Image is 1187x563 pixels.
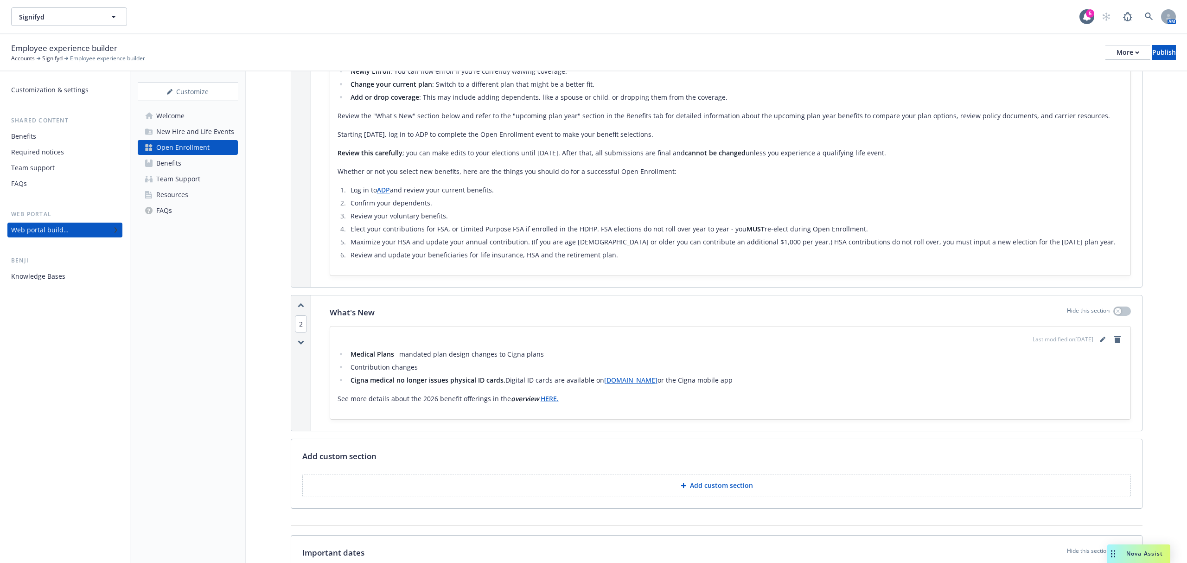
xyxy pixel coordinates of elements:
[11,223,69,237] div: Web portal builder
[348,198,1123,209] li: Confirm your dependents.
[7,210,122,219] div: Web portal
[348,211,1123,222] li: Review your voluntary benefits.
[1067,547,1110,559] p: Hide this section
[747,224,765,233] strong: MUST
[156,156,181,171] div: Benefits
[1105,45,1150,60] button: More
[295,315,307,333] span: 2
[7,256,122,265] div: Benji
[338,148,402,157] strong: Review this carefully
[348,250,1123,261] li: Review and update your beneficiaries for life insurance, HSA and the retirement plan.
[330,307,375,319] p: What's New
[338,147,1123,159] p: ; you can make edits to your elections until [DATE]. After that, all submissions are final and un...
[348,362,1123,373] li: Contribution changes​
[1118,7,1137,26] a: Report a Bug
[138,156,238,171] a: Benefits
[138,109,238,123] a: Welcome
[138,83,238,101] button: Customize
[138,140,238,155] a: Open Enrollment
[541,394,559,403] a: HERE.
[348,349,1123,360] li: – mandated plan design changes to Cigna plans​
[156,203,172,218] div: FAQs
[351,93,419,102] strong: Add or drop coverage
[351,350,394,358] strong: Medical Plans
[351,376,505,384] strong: Cigna medical no longer issues physical ID cards.
[7,160,122,175] a: Team support
[348,185,1123,196] li: Log in to and review your current benefits.
[338,166,1123,177] p: Whether or not you select new benefits, here are the things you should do for a successful Open E...
[11,7,127,26] button: Signifyd
[348,92,1123,103] li: : This may include adding dependents, like a spouse or child, or dropping them from the coverage.
[156,187,188,202] div: Resources
[156,124,234,139] div: New Hire and Life Events
[348,224,1123,235] li: Elect your contributions for FSA, or Limited Purpose FSA if enrolled in the HDHP. FSA elections d...
[348,237,1123,248] li: Maximize your HSA and update your annual contribution. (If you are age [DEMOGRAPHIC_DATA] or olde...
[7,145,122,160] a: Required notices
[685,148,746,157] strong: cannot be changed
[302,547,364,559] p: Important dates
[338,129,1123,140] p: Starting [DATE], log in to ADP to complete the Open Enrollment event to make your benefit selecti...
[11,54,35,63] a: Accounts
[11,42,117,54] span: Employee experience builder
[11,269,65,284] div: Knowledge Bases
[302,450,377,462] p: Add custom section
[1107,544,1119,563] div: Drag to move
[1140,7,1158,26] a: Search
[11,160,55,175] div: Team support
[42,54,63,63] a: Signifyd
[1086,9,1094,18] div: 5
[7,129,122,144] a: Benefits
[11,83,89,97] div: Customization & settings
[295,319,307,329] button: 2
[1107,544,1170,563] button: Nova Assist
[7,83,122,97] a: Customization & settings
[156,140,210,155] div: Open Enrollment
[1117,45,1139,59] div: More
[302,474,1131,497] button: Add custom section
[156,172,200,186] div: Team Support
[377,186,390,194] a: ADP
[1033,335,1093,344] span: Last modified on [DATE]
[338,393,1123,404] p: See more details about the 2026 benefit offerings in the
[1126,550,1163,557] span: Nova Assist
[138,187,238,202] a: Resources
[1097,334,1108,345] a: editPencil
[690,481,753,490] p: Add custom section
[11,145,64,160] div: Required notices
[338,110,1123,122] p: Review the "What's New" section below and refer to the "upcoming plan year" section in the Benefi...
[1097,7,1116,26] a: Start snowing
[7,223,122,237] a: Web portal builder
[1152,45,1176,60] button: Publish
[7,269,122,284] a: Knowledge Bases
[138,172,238,186] a: Team Support
[348,66,1123,77] li: : You can now enroll if you’re currently waiving coverage.
[351,67,390,76] strong: Newly Enroll
[7,116,122,125] div: Shared content
[70,54,145,63] span: Employee experience builder
[1067,307,1110,319] p: Hide this section
[138,203,238,218] a: FAQs
[348,79,1123,90] li: : Switch to a different plan that might be a better fit.
[7,176,122,191] a: FAQs
[351,80,432,89] strong: Change your current plan
[604,376,657,384] a: [DOMAIN_NAME]
[511,394,539,403] strong: overview
[1152,45,1176,59] div: Publish
[11,129,36,144] div: Benefits
[1112,334,1123,345] a: remove
[348,375,1123,386] li: Digital ID cards are available on or the Cigna mobile app
[11,176,27,191] div: FAQs
[19,12,99,22] span: Signifyd
[156,109,185,123] div: Welcome
[138,124,238,139] a: New Hire and Life Events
